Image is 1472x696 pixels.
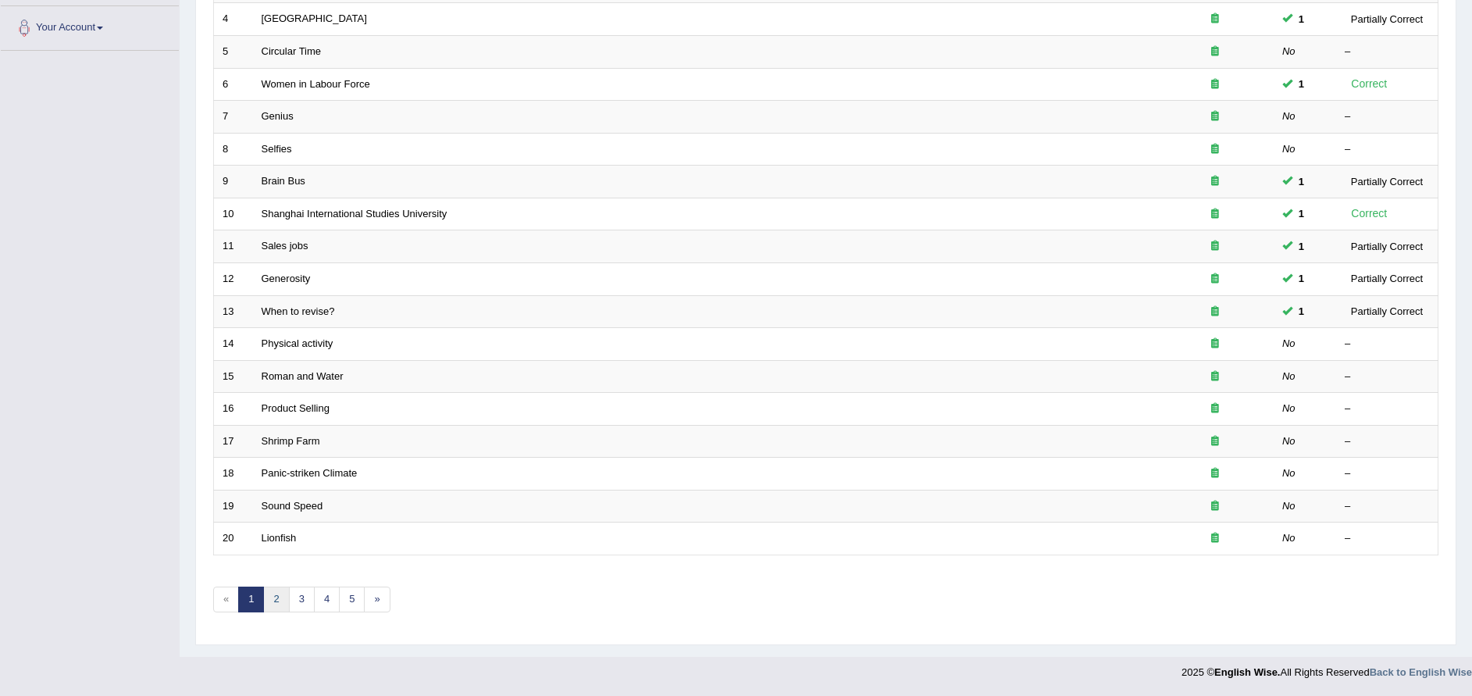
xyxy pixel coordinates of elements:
[1165,305,1265,319] div: Exam occurring question
[1165,77,1265,92] div: Exam occurring question
[1345,369,1429,384] div: –
[1165,207,1265,222] div: Exam occurring question
[1345,75,1394,93] div: Correct
[1165,434,1265,449] div: Exam occurring question
[1165,337,1265,352] div: Exam occurring question
[1345,11,1429,27] div: Partially Correct
[214,262,253,295] td: 12
[1292,11,1310,27] span: You can still take this question
[214,36,253,69] td: 5
[1165,272,1265,287] div: Exam occurring question
[1182,657,1472,680] div: 2025 © All Rights Reserved
[1345,109,1429,124] div: –
[1345,45,1429,59] div: –
[262,110,294,122] a: Genius
[1345,205,1394,223] div: Correct
[1214,666,1280,678] strong: English Wise.
[1370,666,1472,678] a: Back to English Wise
[1292,205,1310,222] span: You can still take this question
[1345,238,1429,255] div: Partially Correct
[1282,110,1296,122] em: No
[1345,303,1429,319] div: Partially Correct
[1282,45,1296,57] em: No
[1292,270,1310,287] span: You can still take this question
[1165,142,1265,157] div: Exam occurring question
[1345,173,1429,190] div: Partially Correct
[214,328,253,361] td: 14
[214,360,253,393] td: 15
[1165,174,1265,189] div: Exam occurring question
[1345,270,1429,287] div: Partially Correct
[1292,238,1310,255] span: You can still take this question
[1165,499,1265,514] div: Exam occurring question
[1345,499,1429,514] div: –
[262,45,322,57] a: Circular Time
[1282,435,1296,447] em: No
[1282,467,1296,479] em: No
[1165,466,1265,481] div: Exam occurring question
[1165,369,1265,384] div: Exam occurring question
[1165,12,1265,27] div: Exam occurring question
[214,198,253,230] td: 10
[262,402,330,414] a: Product Selling
[1282,370,1296,382] em: No
[214,295,253,328] td: 13
[1165,45,1265,59] div: Exam occurring question
[1345,337,1429,352] div: –
[263,587,289,612] a: 2
[1345,466,1429,481] div: –
[262,370,344,382] a: Roman and Water
[238,587,264,612] a: 1
[214,166,253,198] td: 9
[214,133,253,166] td: 8
[1345,142,1429,157] div: –
[213,587,239,612] span: «
[214,393,253,426] td: 16
[289,587,315,612] a: 3
[1165,531,1265,546] div: Exam occurring question
[1345,531,1429,546] div: –
[314,587,340,612] a: 4
[262,467,358,479] a: Panic-striken Climate
[262,78,370,90] a: Women in Labour Force
[214,458,253,491] td: 18
[262,500,323,512] a: Sound Speed
[1292,173,1310,190] span: You can still take this question
[1292,76,1310,92] span: You can still take this question
[1165,109,1265,124] div: Exam occurring question
[364,587,390,612] a: »
[214,230,253,263] td: 11
[1,6,179,45] a: Your Account
[339,587,365,612] a: 5
[1165,239,1265,254] div: Exam occurring question
[214,68,253,101] td: 6
[214,490,253,523] td: 19
[262,208,447,220] a: Shanghai International Studies University
[1282,337,1296,349] em: No
[262,12,367,24] a: [GEOGRAPHIC_DATA]
[214,101,253,134] td: 7
[262,175,305,187] a: Brain Bus
[1282,143,1296,155] em: No
[214,523,253,555] td: 20
[262,337,333,349] a: Physical activity
[262,532,297,544] a: Lionfish
[1282,500,1296,512] em: No
[262,305,335,317] a: When to revise?
[1165,402,1265,416] div: Exam occurring question
[262,143,292,155] a: Selfies
[214,425,253,458] td: 17
[1345,402,1429,416] div: –
[1292,303,1310,319] span: You can still take this question
[1282,402,1296,414] em: No
[214,3,253,36] td: 4
[1345,434,1429,449] div: –
[262,273,311,284] a: Generosity
[262,240,308,252] a: Sales jobs
[1282,532,1296,544] em: No
[262,435,320,447] a: Shrimp Farm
